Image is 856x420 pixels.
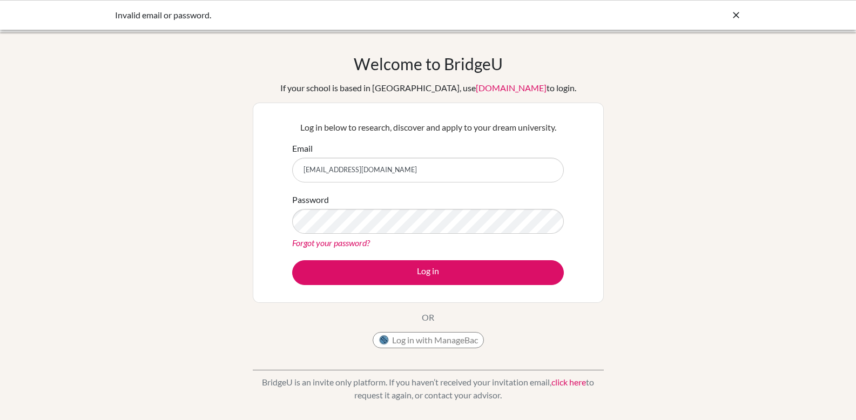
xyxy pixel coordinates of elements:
[115,9,579,22] div: Invalid email or password.
[253,376,604,402] p: BridgeU is an invite only platform. If you haven’t received your invitation email, to request it ...
[354,54,503,73] h1: Welcome to BridgeU
[551,377,586,387] a: click here
[422,311,434,324] p: OR
[292,238,370,248] a: Forgot your password?
[280,82,576,94] div: If your school is based in [GEOGRAPHIC_DATA], use to login.
[292,260,564,285] button: Log in
[292,193,329,206] label: Password
[292,121,564,134] p: Log in below to research, discover and apply to your dream university.
[292,142,313,155] label: Email
[476,83,547,93] a: [DOMAIN_NAME]
[373,332,484,348] button: Log in with ManageBac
